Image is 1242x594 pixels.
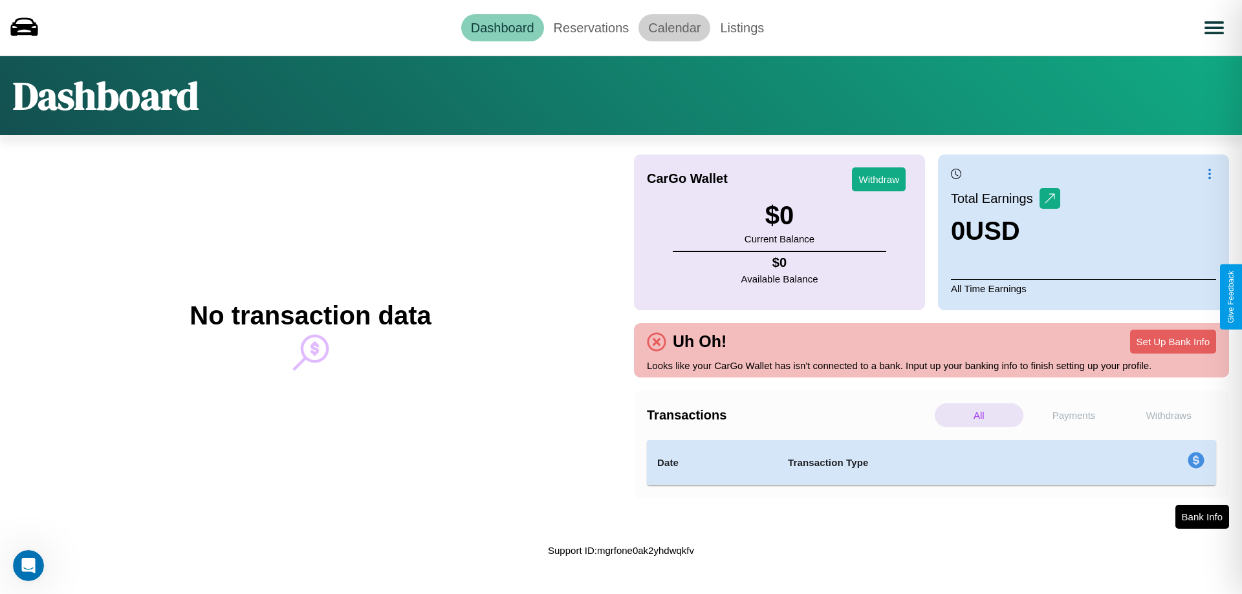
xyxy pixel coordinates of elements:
a: Dashboard [461,14,544,41]
p: Payments [1030,403,1118,427]
p: All [935,403,1023,427]
a: Reservations [544,14,639,41]
h4: Transaction Type [788,455,1082,471]
p: Available Balance [741,270,818,288]
h4: Date [657,455,767,471]
h3: 0 USD [951,217,1060,246]
p: All Time Earnings [951,279,1216,297]
button: Withdraw [852,167,906,191]
p: Withdraws [1124,403,1213,427]
h1: Dashboard [13,69,199,122]
h3: $ 0 [745,201,814,230]
p: Support ID: mgrfone0ak2yhdwqkfv [548,542,694,559]
h4: Transactions [647,408,931,423]
h4: $ 0 [741,255,818,270]
button: Bank Info [1175,505,1229,529]
p: Looks like your CarGo Wallet has isn't connected to a bank. Input up your banking info to finish ... [647,357,1216,374]
p: Current Balance [745,230,814,248]
h4: CarGo Wallet [647,171,728,186]
button: Set Up Bank Info [1130,330,1216,354]
div: Give Feedback [1226,271,1236,323]
h2: No transaction data [190,301,431,330]
iframe: Intercom live chat [13,550,44,581]
h4: Uh Oh! [666,332,733,351]
table: simple table [647,440,1216,485]
p: Total Earnings [951,187,1040,210]
button: Open menu [1196,10,1232,46]
a: Listings [710,14,774,41]
a: Calendar [638,14,710,41]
